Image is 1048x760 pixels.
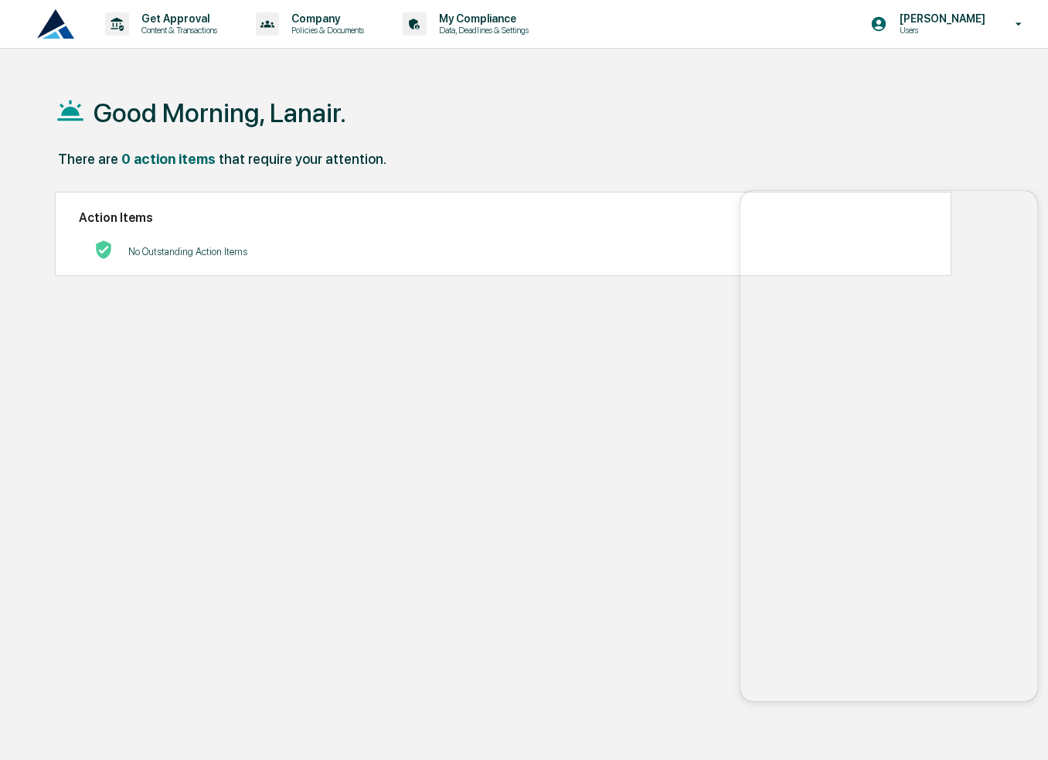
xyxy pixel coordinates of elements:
[740,191,1037,701] iframe: Customer support window
[427,12,536,25] p: My Compliance
[279,12,372,25] p: Company
[887,12,993,25] p: [PERSON_NAME]
[887,25,993,36] p: Users
[121,151,216,167] div: 0 action items
[427,25,536,36] p: Data, Deadlines & Settings
[279,25,372,36] p: Policies & Documents
[58,151,118,167] div: There are
[128,246,247,257] p: No Outstanding Action Items
[129,12,225,25] p: Get Approval
[37,9,74,39] img: logo
[94,240,113,259] img: No Actions logo
[129,25,225,36] p: Content & Transactions
[999,709,1040,751] iframe: Open customer support
[219,151,386,167] div: that require your attention.
[94,97,346,128] h1: Good Morning, Lanair.
[79,210,927,225] h2: Action Items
